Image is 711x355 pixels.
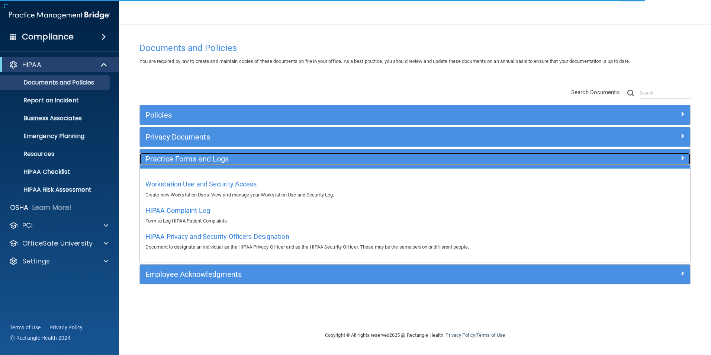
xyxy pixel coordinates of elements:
[571,89,621,96] span: Search Documents:
[5,150,106,158] p: Resources
[145,233,289,240] span: HIPAA Privacy and Security Officers Designation
[5,97,106,104] p: Report an Incident
[10,334,71,342] span: Ⓒ Rectangle Health 2024
[145,270,547,278] h5: Employee Acknowledgments
[22,257,50,266] p: Settings
[145,208,210,214] a: HIPAA Complaint Log
[627,90,634,96] img: ic-search.3b580494.png
[22,239,93,248] p: OfficeSafe University
[145,109,685,121] a: Policies
[279,323,551,347] div: Copyright © All rights reserved 2025 @ Rectangle Health | |
[10,324,41,331] a: Terms of Use
[145,207,210,214] span: HIPAA Complaint Log
[145,131,685,143] a: Privacy Documents
[5,79,106,86] p: Documents and Policies
[476,332,505,338] a: Terms of Use
[5,168,106,176] p: HIPAA Checklist
[22,60,41,69] p: HIPAA
[5,115,106,122] p: Business Associates
[49,324,83,331] a: Privacy Policy
[145,133,547,141] h5: Privacy Documents
[5,186,106,194] p: HIPAA Risk Assessment
[139,58,630,64] span: You are required by law to create and maintain copies of these documents on file in your office. ...
[145,234,289,240] a: HIPAA Privacy and Security Officers Designation
[640,87,691,99] input: Search
[9,221,108,230] a: PCI
[10,203,29,212] p: OSHA
[145,268,685,280] a: Employee Acknowledgments
[145,191,685,199] p: Create new Workstation Uses. View and manage your Workstation Use and Security Log.
[145,153,685,165] a: Practice Forms and Logs
[9,239,108,248] a: OfficeSafe University
[145,155,547,163] h5: Practice Forms and Logs
[9,8,110,23] img: PMB logo
[445,332,475,338] a: Privacy Policy
[9,257,108,266] a: Settings
[9,60,108,69] a: HIPAA
[145,180,257,188] span: Workstation Use and Security Access
[22,221,33,230] p: PCI
[145,243,685,252] p: Document to designate an individual as the HIPAA Privacy Officer and as the HIPAA Security Office...
[5,132,106,140] p: Emergency Planning
[145,111,547,119] h5: Policies
[145,182,257,188] a: Workstation Use and Security Access
[32,203,72,212] p: Learn More!
[139,43,691,53] h4: Documents and Policies
[22,32,74,42] h4: Compliance
[145,217,685,226] p: Form to Log HIPAA Patient Complaints.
